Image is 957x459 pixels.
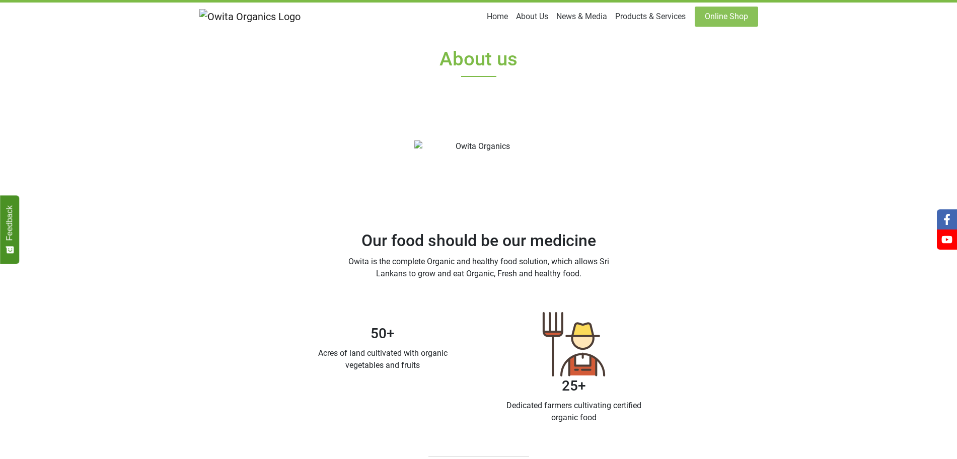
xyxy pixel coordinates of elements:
a: About Us [512,7,552,27]
h3: 50+ [312,324,455,343]
a: News & Media [552,7,611,27]
a: Home [483,7,512,27]
h1: About us [199,31,758,92]
p: Dedicated farmers cultivating certified organic food [502,400,645,424]
h3: 25+ [502,376,645,396]
span: Feedback [5,205,14,241]
p: Owita is the complete Organic and healthy food solution, which allows Sri Lankans to grow and eat... [343,256,615,280]
h2: Our food should be our medicine [343,230,615,252]
img: Owita Organics Logo [199,9,320,24]
img: Owita Organics [414,140,543,206]
p: Acres of land cultivated with organic vegetables and fruits [312,347,455,371]
a: Online Shop [695,7,758,27]
a: Products & Services [611,7,690,27]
